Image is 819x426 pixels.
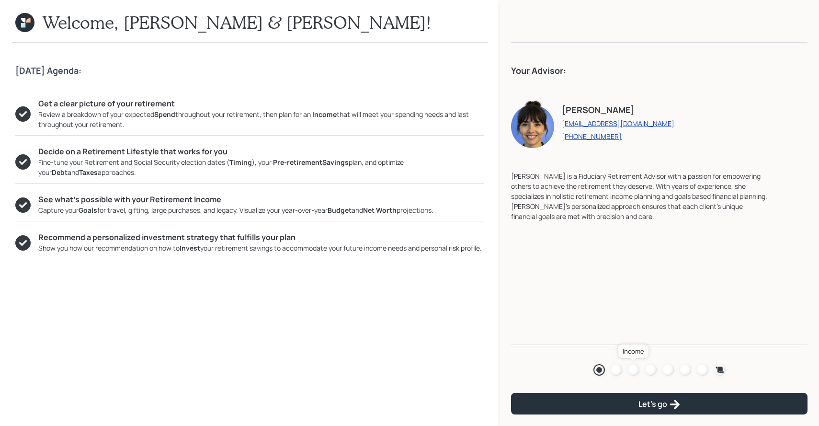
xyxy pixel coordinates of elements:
h5: Get a clear picture of your retirement [38,99,484,108]
div: Let's go [638,399,681,410]
b: Timing [229,158,252,167]
div: Show you how our recommendation on how to your retirement savings to accommodate your future inco... [38,243,482,253]
h4: Your Advisor: [511,66,808,76]
h4: [PERSON_NAME] [562,105,674,115]
b: Debt [52,168,68,177]
b: Budget [328,206,352,215]
a: [EMAIL_ADDRESS][DOMAIN_NAME] [562,119,674,128]
img: treva-nostdahl-headshot.png [511,100,554,148]
div: Fine-tune your Retirement and Social Security election dates ( ), your plan, and optimize your an... [38,157,484,177]
b: Pre-retirement [273,158,322,167]
h5: See what’s possible with your Retirement Income [38,195,433,204]
div: Capture your for travel, gifting, large purchases, and legacy. Visualize your year-over-year and ... [38,205,433,215]
b: Net Worth [363,206,397,215]
a: [PHONE_NUMBER] [562,132,674,141]
h5: Recommend a personalized investment strategy that fulfills your plan [38,233,482,242]
h5: Decide on a Retirement Lifestyle that works for you [38,147,484,156]
button: Let's go [511,393,808,414]
b: Income [312,110,337,119]
b: Taxes [79,168,98,177]
b: Goals [79,206,97,215]
b: Invest [180,243,200,253]
div: [PERSON_NAME] is a Fiduciary Retirement Advisor with a passion for empowering others to achieve t... [511,171,769,221]
h1: Welcome, [PERSON_NAME] & [PERSON_NAME]! [42,12,432,33]
b: Spend [154,110,175,119]
div: Review a breakdown of your expected throughout your retirement, then plan for an that will meet y... [38,109,484,129]
h4: [DATE] Agenda: [15,66,484,76]
b: Savings [322,158,349,167]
